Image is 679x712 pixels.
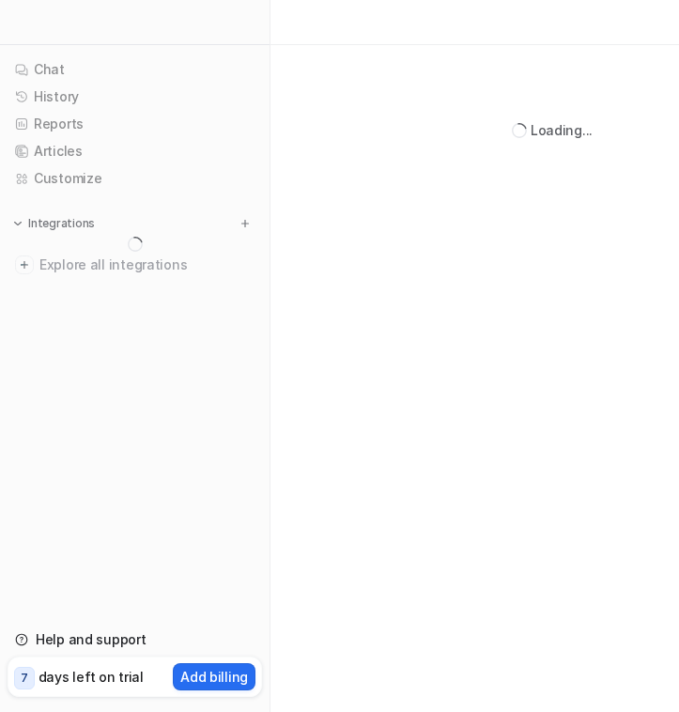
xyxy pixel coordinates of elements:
[531,120,593,140] div: Loading...
[28,216,95,231] p: Integrations
[239,217,252,230] img: menu_add.svg
[8,165,262,192] a: Customize
[8,214,100,233] button: Integrations
[39,667,144,687] p: days left on trial
[8,252,262,278] a: Explore all integrations
[15,255,34,274] img: explore all integrations
[39,250,255,280] span: Explore all integrations
[11,217,24,230] img: expand menu
[173,663,255,690] button: Add billing
[180,667,248,687] p: Add billing
[8,56,262,83] a: Chat
[8,138,262,164] a: Articles
[8,84,262,110] a: History
[8,111,262,137] a: Reports
[21,670,28,687] p: 7
[8,627,262,653] a: Help and support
